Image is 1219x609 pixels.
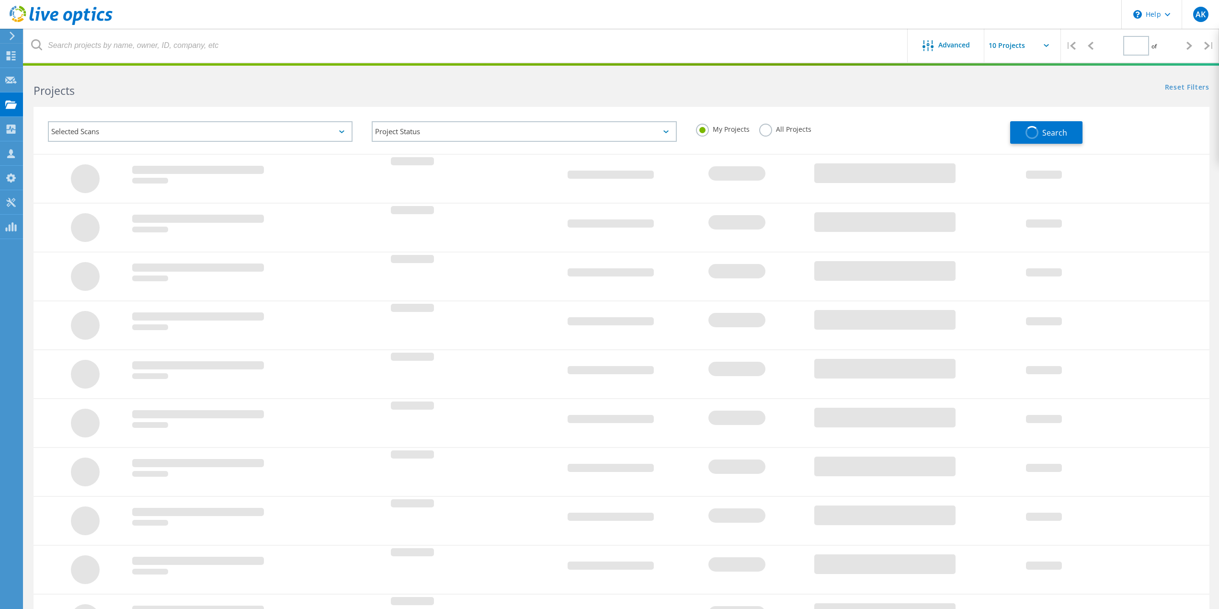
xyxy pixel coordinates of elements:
button: Search [1010,121,1082,144]
span: AK [1196,11,1206,18]
span: of [1151,42,1157,50]
label: My Projects [696,124,750,133]
input: Search projects by name, owner, ID, company, etc [24,29,908,62]
a: Live Optics Dashboard [10,20,113,27]
div: | [1199,29,1219,63]
div: Project Status [372,121,676,142]
div: Selected Scans [48,121,353,142]
b: Projects [34,83,75,98]
div: | [1061,29,1081,63]
span: Advanced [938,42,970,48]
label: All Projects [759,124,811,133]
svg: \n [1133,10,1142,19]
a: Reset Filters [1165,84,1209,92]
span: Search [1042,127,1067,138]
